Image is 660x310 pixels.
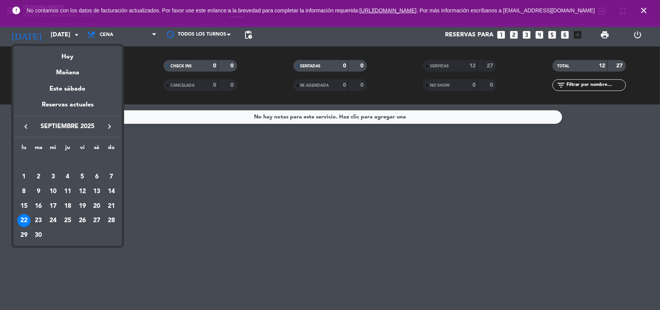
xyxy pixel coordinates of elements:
[46,184,60,199] td: 10 de septiembre de 2025
[76,170,89,183] div: 5
[32,214,45,227] div: 23
[76,200,89,213] div: 19
[31,214,46,228] td: 23 de septiembre de 2025
[46,199,60,214] td: 17 de septiembre de 2025
[60,199,75,214] td: 18 de septiembre de 2025
[32,229,45,242] div: 30
[46,170,60,184] td: 3 de septiembre de 2025
[105,185,118,198] div: 14
[60,170,75,184] td: 4 de septiembre de 2025
[90,199,104,214] td: 20 de septiembre de 2025
[61,200,74,213] div: 18
[75,199,90,214] td: 19 de septiembre de 2025
[105,122,114,131] i: keyboard_arrow_right
[17,200,31,213] div: 15
[102,122,116,132] button: keyboard_arrow_right
[33,122,102,132] span: septiembre 2025
[76,185,89,198] div: 12
[90,170,103,183] div: 6
[31,170,46,184] td: 2 de septiembre de 2025
[32,170,45,183] div: 2
[104,170,119,184] td: 7 de septiembre de 2025
[17,214,31,228] td: 22 de septiembre de 2025
[14,78,122,100] div: Este sábado
[60,184,75,199] td: 11 de septiembre de 2025
[31,199,46,214] td: 16 de septiembre de 2025
[105,170,118,183] div: 7
[104,184,119,199] td: 14 de septiembre de 2025
[31,184,46,199] td: 9 de septiembre de 2025
[14,62,122,78] div: Mañana
[19,122,33,132] button: keyboard_arrow_left
[31,143,46,155] th: martes
[32,185,45,198] div: 9
[75,170,90,184] td: 5 de septiembre de 2025
[46,185,60,198] div: 10
[46,214,60,227] div: 24
[61,170,74,183] div: 4
[14,46,122,62] div: Hoy
[105,200,118,213] div: 21
[75,143,90,155] th: viernes
[32,200,45,213] div: 16
[105,214,118,227] div: 28
[90,200,103,213] div: 20
[90,214,104,228] td: 27 de septiembre de 2025
[61,185,74,198] div: 11
[46,214,60,228] td: 24 de septiembre de 2025
[17,170,31,183] div: 1
[90,185,103,198] div: 13
[104,143,119,155] th: domingo
[14,100,122,116] div: Reservas actuales
[60,143,75,155] th: jueves
[104,214,119,228] td: 28 de septiembre de 2025
[31,228,46,243] td: 30 de septiembre de 2025
[17,185,31,198] div: 8
[104,199,119,214] td: 21 de septiembre de 2025
[46,200,60,213] div: 17
[21,122,31,131] i: keyboard_arrow_left
[75,184,90,199] td: 12 de septiembre de 2025
[17,228,31,243] td: 29 de septiembre de 2025
[17,229,31,242] div: 29
[17,155,119,170] td: SEP.
[46,170,60,183] div: 3
[75,214,90,228] td: 26 de septiembre de 2025
[46,143,60,155] th: miércoles
[90,184,104,199] td: 13 de septiembre de 2025
[60,214,75,228] td: 25 de septiembre de 2025
[61,214,74,227] div: 25
[90,143,104,155] th: sábado
[17,184,31,199] td: 8 de septiembre de 2025
[17,170,31,184] td: 1 de septiembre de 2025
[90,214,103,227] div: 27
[76,214,89,227] div: 26
[17,214,31,227] div: 22
[90,170,104,184] td: 6 de septiembre de 2025
[17,143,31,155] th: lunes
[17,199,31,214] td: 15 de septiembre de 2025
